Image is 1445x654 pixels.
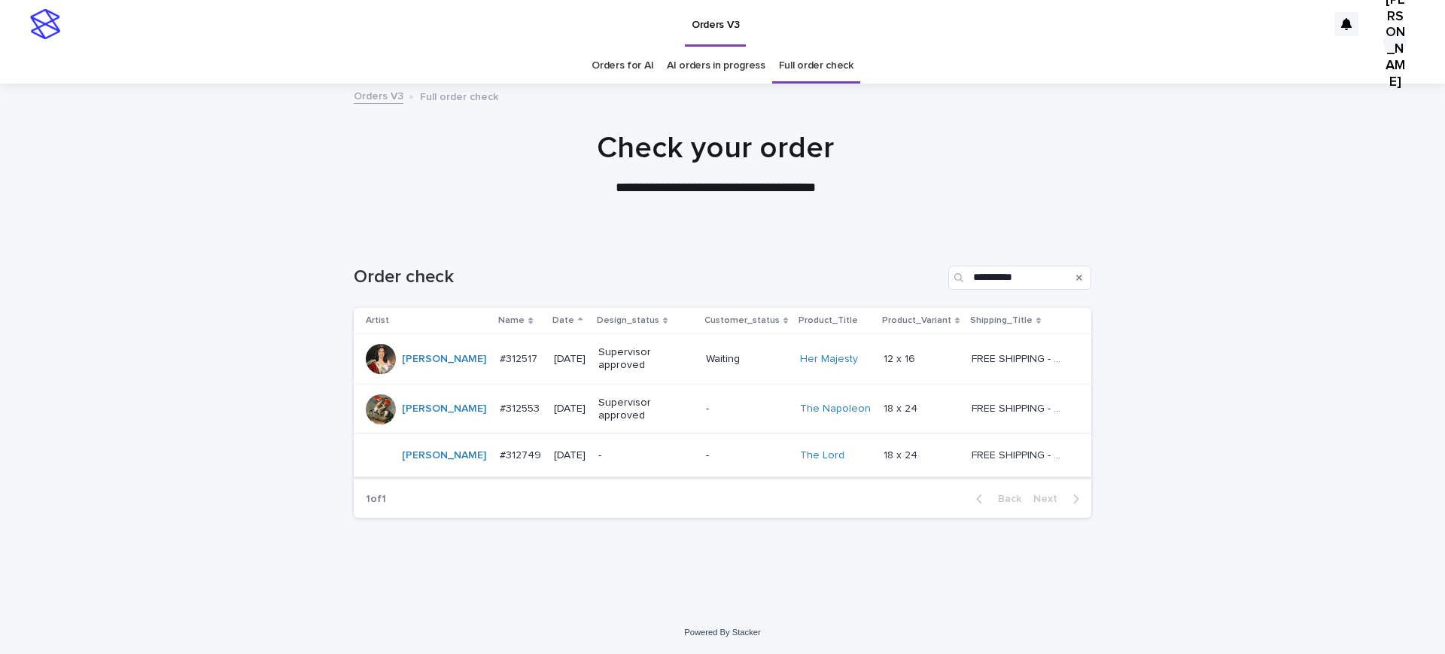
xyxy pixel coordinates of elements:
img: stacker-logo-s-only.png [30,9,60,39]
p: FREE SHIPPING - preview in 1-2 business days, after your approval delivery will take 5-10 b.d. [972,350,1069,366]
tr: [PERSON_NAME] #312749#312749 [DATE]--The Lord 18 x 2418 x 24 FREE SHIPPING - preview in 1-2 busin... [354,434,1091,477]
div: [PERSON_NAME] [1383,29,1407,53]
p: - [706,403,788,415]
a: Powered By Stacker [684,628,760,637]
a: [PERSON_NAME] [402,449,486,462]
a: [PERSON_NAME] [402,353,486,366]
a: The Napoleon [800,403,871,415]
a: AI orders in progress [667,48,765,84]
a: Orders V3 [354,87,403,104]
p: - [598,449,692,462]
p: Waiting [706,353,788,366]
p: [DATE] [554,403,586,415]
p: [DATE] [554,353,586,366]
tr: [PERSON_NAME] #312517#312517 [DATE]Supervisor approvedWaitingHer Majesty 12 x 1612 x 16 FREE SHIP... [354,334,1091,385]
p: #312553 [500,400,543,415]
tr: [PERSON_NAME] #312553#312553 [DATE]Supervisor approved-The Napoleon 18 x 2418 x 24 FREE SHIPPING ... [354,384,1091,434]
p: Product_Title [799,312,858,329]
p: Full order check [420,87,498,104]
p: 12 x 16 [884,350,918,366]
button: Next [1027,492,1091,506]
h1: Order check [354,266,942,288]
p: #312517 [500,350,540,366]
p: Supervisor approved [598,346,692,372]
p: Name [498,312,525,329]
p: Shipping_Title [970,312,1033,329]
p: 1 of 1 [354,481,398,518]
span: Back [989,494,1021,504]
h1: Check your order [347,130,1085,166]
p: Product_Variant [882,312,951,329]
a: Orders for AI [592,48,653,84]
button: Back [964,492,1027,506]
input: Search [948,266,1091,290]
p: Date [552,312,574,329]
p: FREE SHIPPING - preview in 1-2 business days, after your approval delivery will take 5-10 b.d. [972,446,1069,462]
span: Next [1033,494,1066,504]
p: [DATE] [554,449,586,462]
p: Supervisor approved [598,397,692,422]
p: 18 x 24 [884,400,920,415]
a: [PERSON_NAME] [402,403,486,415]
p: Artist [366,312,389,329]
p: FREE SHIPPING - preview in 1-2 business days, after your approval delivery will take 5-10 b.d. [972,400,1069,415]
a: Full order check [779,48,853,84]
p: Design_status [597,312,659,329]
p: Customer_status [704,312,780,329]
a: Her Majesty [800,353,858,366]
a: The Lord [800,449,844,462]
p: #312749 [500,446,544,462]
p: - [706,449,788,462]
p: 18 x 24 [884,446,920,462]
